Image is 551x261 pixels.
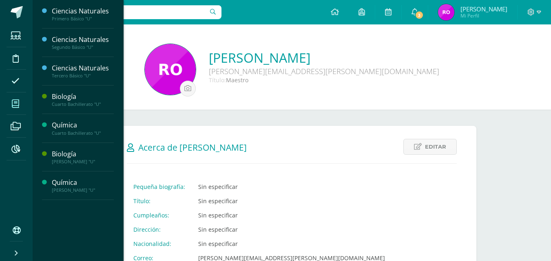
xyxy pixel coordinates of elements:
a: Ciencias NaturalesSegundo Básico "U" [52,35,114,50]
td: Sin especificar [192,194,392,208]
div: Ciencias Naturales [52,64,114,73]
div: Química [52,178,114,187]
td: Sin especificar [192,180,392,194]
img: fd7f308722b68d745d2df3b8bfdb0d0b.png [145,44,196,95]
a: Biología[PERSON_NAME] "U" [52,149,114,164]
span: Maestro [226,76,248,84]
td: Pequeña biografía: [127,180,192,194]
input: Busca un usuario... [38,5,221,19]
span: 3 [415,11,424,20]
a: Ciencias NaturalesPrimero Básico "U" [52,7,114,22]
td: Dirección: [127,222,192,237]
a: [PERSON_NAME] [209,49,439,66]
div: [PERSON_NAME] "U" [52,159,114,164]
td: Cumpleaños: [127,208,192,222]
td: Título: [127,194,192,208]
td: Sin especificar [192,208,392,222]
div: Química [52,121,114,130]
a: BiologíaCuarto Bachillerato "U" [52,92,114,107]
span: Acerca de [PERSON_NAME] [138,142,247,153]
span: Mi Perfil [460,12,507,19]
div: Primero Básico "U" [52,16,114,22]
a: Editar [403,139,457,155]
a: QuímicaCuarto Bachillerato "U" [52,121,114,136]
div: Biología [52,92,114,101]
span: Editar [425,139,446,154]
td: Sin especificar [192,237,392,251]
div: Biología [52,149,114,159]
div: Segundo Básico "U" [52,44,114,50]
div: Tercero Básico "U" [52,73,114,79]
td: Sin especificar [192,222,392,237]
div: [PERSON_NAME][EMAIL_ADDRESS][PERSON_NAME][DOMAIN_NAME] [209,66,439,76]
a: Ciencias NaturalesTercero Básico "U" [52,64,114,79]
span: [PERSON_NAME] [460,5,507,13]
div: Ciencias Naturales [52,7,114,16]
div: Ciencias Naturales [52,35,114,44]
div: [PERSON_NAME] "U" [52,187,114,193]
img: 66a715204c946aaac10ab2c26fd27ac0.png [438,4,454,20]
td: Nacionalidad: [127,237,192,251]
a: Química[PERSON_NAME] "U" [52,178,114,193]
div: Cuarto Bachillerato "U" [52,101,114,107]
div: Cuarto Bachillerato "U" [52,130,114,136]
span: Título: [209,76,226,84]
